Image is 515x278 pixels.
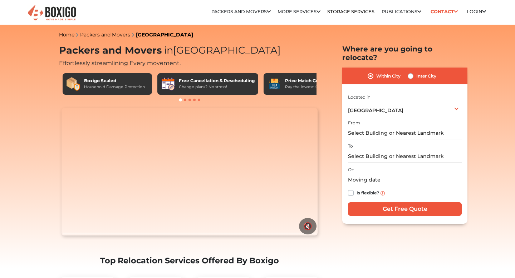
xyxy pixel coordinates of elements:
[27,4,77,22] img: Boxigo
[381,191,385,195] img: info
[211,9,271,14] a: Packers and Movers
[278,9,320,14] a: More services
[59,60,181,66] span: Effortlessly streamlining Every movement.
[285,84,339,90] div: Pay the lowest. Guaranteed!
[348,150,462,163] input: Select Building or Nearest Landmark
[59,256,320,265] h2: Top Relocation Services Offered By Boxigo
[348,120,360,126] label: From
[62,108,317,236] video: Your browser does not support the video tag.
[357,189,379,196] label: Is flexible?
[299,218,317,234] button: 🔇
[80,31,130,38] a: Packers and Movers
[376,72,401,80] label: Within City
[348,143,353,149] label: To
[342,45,467,62] h2: Where are you going to relocate?
[161,77,175,91] img: Free Cancellation & Rescheduling
[428,6,460,17] a: Contact
[267,77,281,91] img: Price Match Guarantee
[327,9,374,14] a: Storage Services
[59,31,74,38] a: Home
[162,44,281,56] span: [GEOGRAPHIC_DATA]
[348,127,462,139] input: Select Building or Nearest Landmark
[136,31,193,38] a: [GEOGRAPHIC_DATA]
[348,202,462,216] input: Get Free Quote
[348,107,403,114] span: [GEOGRAPHIC_DATA]
[179,78,255,84] div: Free Cancellation & Rescheduling
[467,9,486,14] a: Login
[285,78,339,84] div: Price Match Guarantee
[348,94,371,100] label: Located in
[84,78,145,84] div: Boxigo Sealed
[382,9,421,14] a: Publications
[84,84,145,90] div: Household Damage Protection
[416,72,436,80] label: Inter City
[348,167,354,173] label: On
[164,44,173,56] span: in
[348,174,462,186] input: Moving date
[66,77,80,91] img: Boxigo Sealed
[179,84,255,90] div: Change plans? No stress!
[59,45,320,56] h1: Packers and Movers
